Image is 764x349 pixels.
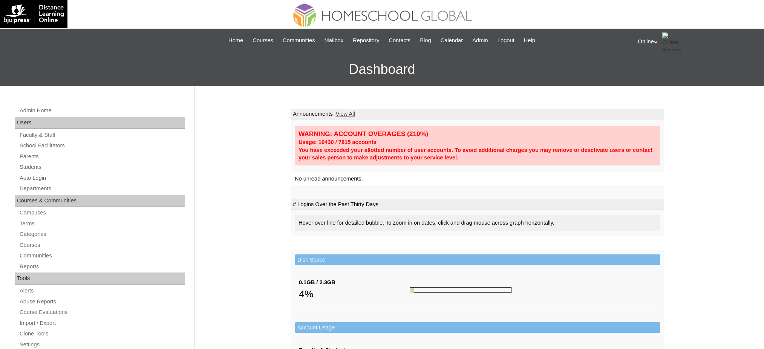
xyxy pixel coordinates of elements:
a: View All [336,111,355,117]
a: Admin Home [19,106,185,115]
span: Admin [472,36,488,45]
td: Disk Space [295,254,660,265]
a: Auto Login [19,173,185,183]
a: Mailbox [321,36,348,45]
a: Abuse Reports [19,297,185,306]
td: Announcements | [291,109,664,119]
strong: Usage: 16430 / 7815 accounts [299,139,377,145]
a: Contacts [385,36,414,45]
img: logo-white.png [4,4,64,24]
div: 0.1GB / 2.3GB [299,279,410,286]
span: Communities [283,36,315,45]
span: Courses [253,36,273,45]
a: Communities [279,36,319,45]
a: Help [520,36,539,45]
a: Import / Export [19,318,185,328]
a: Terms [19,219,185,228]
a: Admin [469,36,492,45]
div: Online [638,32,757,51]
a: School Facilitators [19,141,185,150]
a: Campuses [19,208,185,217]
span: Contacts [389,36,410,45]
a: Repository [349,36,383,45]
span: Mailbox [325,36,344,45]
span: Calendar [441,36,463,45]
a: Logout [494,36,518,45]
a: Alerts [19,286,185,295]
td: Account Usage [295,322,660,333]
span: Logout [498,36,514,45]
a: Courses [19,240,185,250]
span: Repository [353,36,379,45]
a: Communities [19,251,185,260]
td: # Logins Over the Past Thirty Days [291,199,664,210]
td: No unread announcements. [291,172,664,186]
a: Departments [19,184,185,193]
a: Parents [19,152,185,161]
h3: Dashboard [4,52,760,86]
a: Courses [249,36,277,45]
div: Courses & Communities [15,195,185,207]
div: Tools [15,272,185,285]
div: You have exceeded your allotted number of user accounts. To avoid additional charges you may remo... [299,146,657,162]
a: Reports [19,262,185,271]
a: Categories [19,230,185,239]
a: Home [225,36,247,45]
span: Home [228,36,243,45]
a: Course Evaluations [19,308,185,317]
img: Online Academy [662,32,681,51]
div: 4% [299,286,410,302]
a: Calendar [437,36,467,45]
div: WARNING: ACCOUNT OVERAGES (210%) [299,130,657,138]
span: Help [524,36,535,45]
a: Faculty & Staff [19,130,185,140]
div: Hover over line for detailed bubble. To zoom in on dates, click and drag mouse across graph horiz... [295,215,660,231]
div: Users [15,117,185,129]
a: Students [19,162,185,172]
a: Blog [416,36,435,45]
a: Clone Tools [19,329,185,338]
span: Blog [420,36,431,45]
